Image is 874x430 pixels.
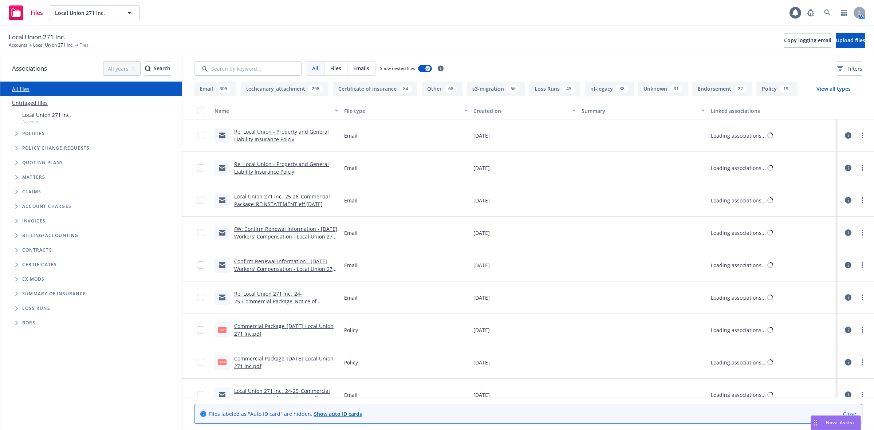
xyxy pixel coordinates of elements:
a: Close [843,410,856,418]
div: 31 [670,85,682,93]
button: File type [341,102,471,119]
a: Local Union 271 Inc._24-25_Commercial Package_Notice of Cancellation eff [DATE] [234,387,335,402]
span: Summary of insurance [22,292,86,296]
span: Email [344,197,358,204]
span: BORs [22,321,36,325]
span: Policy change requests [22,146,90,150]
a: Switch app [837,5,851,20]
span: Email [344,294,358,301]
span: [DATE] [473,391,490,399]
div: Loading associations... [711,261,766,269]
button: View all types [805,82,862,96]
input: Toggle Row Selected [197,391,204,398]
input: Toggle Row Selected [197,164,204,171]
span: Loss Runs [22,306,50,311]
div: Tree Example [0,110,182,228]
span: Emails [353,64,369,72]
button: Copy logging email [784,33,831,48]
a: more [858,261,867,269]
input: Search by keyword... [194,61,302,76]
button: Filters [837,61,862,76]
div: Summary [582,107,697,115]
button: Linked associations [708,102,838,119]
div: 298 [308,85,323,93]
div: Loading associations... [711,229,766,237]
span: Files [31,10,43,16]
div: Name [214,107,330,115]
span: Associations [12,64,47,73]
span: Files [79,42,88,48]
div: 45 [563,85,575,93]
div: 305 [216,85,231,93]
span: Billing/Accounting [22,233,79,238]
button: Unknown [638,82,688,96]
a: Commercial Package_[DATE]_Local Union 271 Inc.pdf [234,323,334,337]
a: Local Union 271 Inc. [33,42,74,48]
a: more [858,131,867,140]
button: Upload files [836,33,865,48]
button: Endorsement [692,82,752,96]
span: Invoices [22,219,46,223]
button: techcanary_attachment [241,82,328,96]
div: 68 [445,85,457,93]
div: 84 [399,85,412,93]
span: pdf [218,327,227,332]
span: Local Union 271 Inc. [22,111,71,119]
span: Local Union 271 Inc. [55,9,118,17]
button: Summary [579,102,708,119]
span: [DATE] [473,294,490,301]
span: Policy [344,359,358,366]
span: [DATE] [473,261,490,269]
button: Email [194,82,236,96]
span: Email [344,164,358,172]
button: nf-legacy [585,82,634,96]
a: Accounts [9,42,27,48]
span: [DATE] [473,326,490,334]
span: Email [344,391,358,399]
span: pdf [218,359,227,365]
div: 38 [616,85,628,93]
div: Loading associations... [711,197,766,204]
div: Loading associations... [711,164,766,172]
a: All files [12,86,29,92]
span: Account charges [22,204,71,209]
div: 22 [734,85,747,93]
input: Select all [197,107,204,114]
input: Toggle Row Selected [197,132,204,139]
a: more [858,163,867,172]
span: Email [344,261,358,269]
a: FW: Confirm Renewal Information - [DATE] Workers' Compensation - Local Union 271 Inc. - Newfront ... [234,225,337,248]
span: Email [344,229,358,237]
span: Files [330,64,341,72]
input: Toggle Row Selected [197,229,204,236]
div: Drag to move [811,416,820,430]
div: Loading associations... [711,359,766,366]
span: Nova Assist [826,419,855,426]
span: Ex Mods [22,277,44,281]
input: Toggle Row Selected [197,359,204,366]
button: Name [212,102,341,119]
svg: Search [145,66,151,71]
span: Copy logging email [784,37,831,44]
span: [DATE] [473,132,490,139]
button: s3-migration [467,82,525,96]
div: 19 [780,85,792,93]
button: Created on [471,102,578,119]
button: Certificate of insurance [333,82,417,96]
div: File type [344,107,460,115]
div: Loading associations... [711,132,766,139]
a: more [858,228,867,237]
a: Re: Local Union 271 Inc._24-25_Commercial Package_Notice of Cancellation eff [DATE] [234,290,316,312]
span: [DATE] [473,359,490,366]
div: Loading associations... [711,391,766,399]
input: Toggle Row Selected [197,294,204,301]
span: [DATE] [473,164,490,172]
span: Certificates [22,263,57,267]
span: Quoting plans [22,161,63,165]
a: Confirm Renewal Information - [DATE] Workers' Compensation - Local Union 271 Inc. - Newfront Insu... [234,258,335,280]
span: Account [22,119,71,125]
a: more [858,196,867,205]
a: more [858,326,867,334]
span: Contracts [22,248,52,252]
a: Local Union 271 Inc._25-26_Commercial Package_REINSTATEMENT eff [DATE] [234,193,330,208]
